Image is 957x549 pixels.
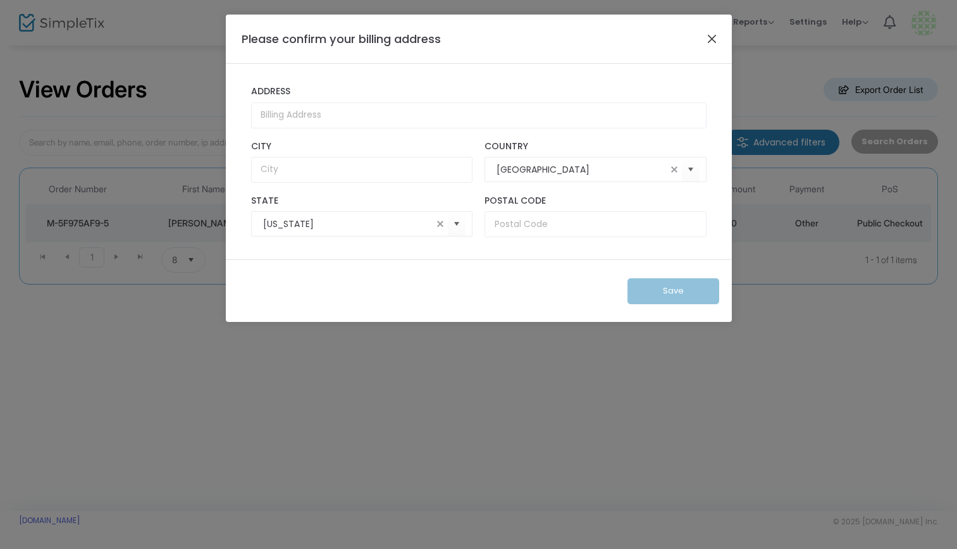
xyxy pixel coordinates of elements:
[242,30,441,47] h4: Please confirm your billing address
[251,195,472,207] label: State
[485,211,706,237] input: Postal Code
[251,141,472,152] label: City
[251,102,707,128] input: Billing Address
[251,157,472,183] input: City
[703,30,720,47] button: Close
[667,162,682,177] span: clear
[448,211,466,237] button: Select
[263,218,433,231] input: Select State
[251,86,707,97] label: Address
[485,195,706,207] label: Postal Code
[433,216,448,231] span: clear
[497,163,666,176] input: Select Country
[682,157,700,183] button: Select
[485,141,706,152] label: Country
